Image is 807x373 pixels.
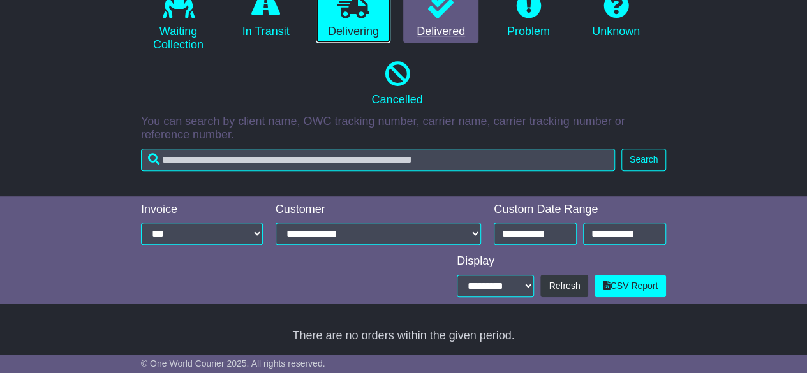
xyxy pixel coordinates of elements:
[595,275,666,297] a: CSV Report
[457,254,666,268] div: Display
[84,329,724,343] div: There are no orders within the given period.
[141,57,653,112] a: Cancelled
[540,275,588,297] button: Refresh
[141,203,263,217] div: Invoice
[621,149,666,171] button: Search
[141,115,666,142] p: You can search by client name, OWC tracking number, carrier name, carrier tracking number or refe...
[494,203,666,217] div: Custom Date Range
[141,358,325,369] span: © One World Courier 2025. All rights reserved.
[276,203,482,217] div: Customer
